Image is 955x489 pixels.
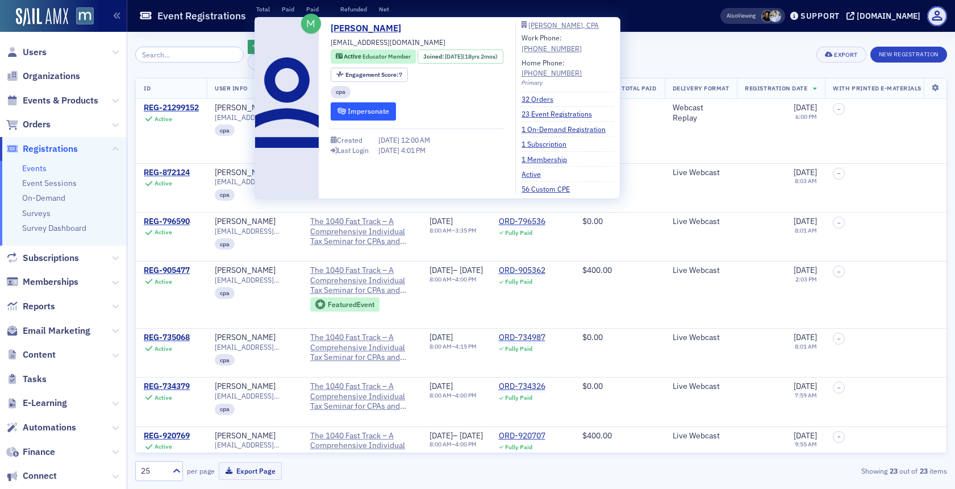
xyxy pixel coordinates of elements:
[423,52,445,61] span: Joined :
[215,382,276,392] a: [PERSON_NAME]
[429,227,477,234] div: –
[522,109,600,119] a: 23 Event Registrations
[144,217,190,227] a: REG-796590
[144,333,190,343] a: REG-735068
[429,342,452,350] time: 8:00 AM
[6,252,79,264] a: Subscriptions
[522,57,582,78] div: Home Phone:
[331,37,445,47] span: [EMAIL_ADDRESS][DOMAIN_NAME]
[794,102,817,113] span: [DATE]
[522,169,549,179] a: Active
[429,431,483,441] div: –
[795,275,817,283] time: 2:03 PM
[215,431,276,441] a: [PERSON_NAME]
[22,163,47,173] a: Events
[673,382,729,392] div: Live Webcast
[22,178,77,188] a: Event Sessions
[310,333,414,363] span: The 1040 Fast Track – A Comprehensive Individual Tax Seminar for CPAs and Their Staff (Day 2)
[455,342,477,350] time: 4:15 PM
[401,135,430,144] span: 12:00 AM
[215,441,294,449] span: [EMAIL_ADDRESS][DOMAIN_NAME]
[215,354,235,366] div: cpa
[794,332,817,342] span: [DATE]
[673,431,729,441] div: Live Webcast
[23,325,90,337] span: Email Marketing
[187,466,215,476] label: per page
[215,266,276,276] a: [PERSON_NAME]
[846,12,924,20] button: [DOMAIN_NAME]
[794,265,817,275] span: [DATE]
[837,106,841,113] span: –
[16,8,68,26] img: SailAMX
[215,177,294,186] span: [EMAIL_ADDRESS][DOMAIN_NAME]
[522,22,614,28] a: [PERSON_NAME], CPA
[6,70,80,82] a: Organizations
[310,217,414,247] span: The 1040 Fast Track – A Comprehensive Individual Tax Seminar for CPAs and Their Staff (Day 1)
[337,147,369,154] div: Last Login
[144,382,190,392] a: REG-734379
[6,421,76,434] a: Automations
[927,6,947,26] span: Profile
[215,453,235,464] div: cpa
[256,5,270,13] p: Total
[23,143,78,155] span: Registrations
[429,381,453,391] span: [DATE]
[310,431,414,461] a: The 1040 Fast Track – A Comprehensive Individual Tax Seminar for CPAs and Their Staff
[522,78,614,88] div: Primary
[816,47,866,63] button: Export
[429,392,477,399] div: –
[499,217,545,227] a: ORD-796536
[522,94,562,104] a: 32 Orders
[68,7,94,27] a: View Homepage
[215,189,235,201] div: cpa
[215,392,294,400] span: [EMAIL_ADDRESS][DOMAIN_NAME]
[761,10,773,22] span: Lauren McDonough
[215,217,276,227] a: [PERSON_NAME]
[837,335,841,342] span: –
[135,47,244,63] input: Search…
[794,430,817,441] span: [DATE]
[378,135,401,144] span: [DATE]
[673,103,729,123] div: Webcast Replay
[429,430,453,441] span: [DATE]
[837,170,841,177] span: –
[673,168,729,178] div: Live Webcast
[215,103,276,113] div: [PERSON_NAME]
[155,229,172,236] div: Active
[215,125,235,136] div: cpa
[460,430,483,441] span: [DATE]
[144,103,199,113] a: REG-21299152
[445,52,462,60] span: [DATE]
[22,223,86,233] a: Survey Dashboard
[918,466,929,476] strong: 23
[582,216,603,226] span: $0.00
[248,54,472,70] button: Recipient[PERSON_NAME] ([EMAIL_ADDRESS][DOMAIN_NAME])×
[310,266,414,296] span: The 1040 Fast Track – A Comprehensive Individual Tax Seminar for CPAs and Their Staff 2023
[215,168,276,178] div: [PERSON_NAME]
[727,12,756,20] span: Viewing
[505,444,532,451] div: Fully Paid
[155,115,172,123] div: Active
[582,381,603,391] span: $0.00
[6,397,67,409] a: E-Learning
[685,466,947,476] div: Showing out of items
[144,84,151,92] span: ID
[144,168,190,178] a: REG-872124
[582,430,612,441] span: $400.00
[499,333,545,343] a: ORD-734987
[522,68,582,78] a: [PHONE_NUMBER]
[310,382,414,412] a: The 1040 Fast Track – A Comprehensive Individual Tax Seminar for CPAs and Their Staff (Day 1)
[522,43,582,53] a: [PHONE_NUMBER]
[340,16,348,25] span: $0
[215,238,235,250] div: cpa
[429,265,453,275] span: [DATE]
